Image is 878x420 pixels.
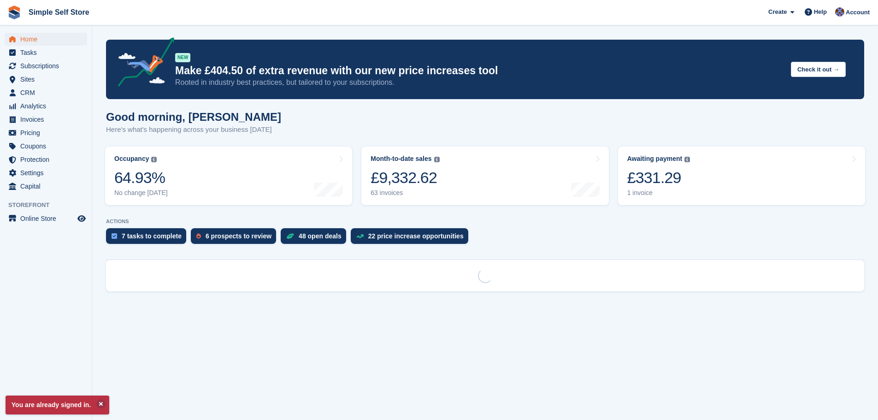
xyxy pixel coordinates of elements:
span: Invoices [20,113,76,126]
a: menu [5,166,87,179]
img: price-adjustments-announcement-icon-8257ccfd72463d97f412b2fc003d46551f7dbcb40ab6d574587a9cd5c0d94... [110,37,175,90]
a: menu [5,212,87,225]
p: Rooted in industry best practices, but tailored to your subscriptions. [175,77,784,88]
div: 7 tasks to complete [122,232,182,240]
div: 64.93% [114,168,168,187]
span: Account [846,8,870,17]
a: 22 price increase opportunities [351,228,473,248]
a: 6 prospects to review [191,228,281,248]
div: £9,332.62 [371,168,439,187]
span: Capital [20,180,76,193]
div: 22 price increase opportunities [368,232,464,240]
div: Awaiting payment [627,155,683,163]
a: menu [5,86,87,99]
img: icon-info-grey-7440780725fd019a000dd9b08b2336e03edf1995a4989e88bcd33f0948082b44.svg [151,157,157,162]
img: stora-icon-8386f47178a22dfd0bd8f6a31ec36ba5ce8667c1dd55bd0f319d3a0aa187defe.svg [7,6,21,19]
img: deal-1b604bf984904fb50ccaf53a9ad4b4a5d6e5aea283cecdc64d6e3604feb123c2.svg [286,233,294,239]
span: Subscriptions [20,59,76,72]
a: Preview store [76,213,87,224]
div: £331.29 [627,168,690,187]
span: Analytics [20,100,76,112]
p: ACTIONS [106,219,864,225]
img: Sharon Hughes [835,7,844,17]
span: Online Store [20,212,76,225]
div: 1 invoice [627,189,690,197]
img: price_increase_opportunities-93ffe204e8149a01c8c9dc8f82e8f89637d9d84a8eef4429ea346261dce0b2c0.svg [356,234,364,238]
img: icon-info-grey-7440780725fd019a000dd9b08b2336e03edf1995a4989e88bcd33f0948082b44.svg [434,157,440,162]
a: Occupancy 64.93% No change [DATE] [105,147,352,205]
a: menu [5,126,87,139]
a: 48 open deals [281,228,351,248]
a: menu [5,46,87,59]
div: Month-to-date sales [371,155,431,163]
p: Here's what's happening across your business [DATE] [106,124,281,135]
a: 7 tasks to complete [106,228,191,248]
span: Pricing [20,126,76,139]
a: Awaiting payment £331.29 1 invoice [618,147,865,205]
p: Make £404.50 of extra revenue with our new price increases tool [175,64,784,77]
p: You are already signed in. [6,396,109,414]
a: menu [5,59,87,72]
a: menu [5,113,87,126]
span: Home [20,33,76,46]
a: menu [5,73,87,86]
span: CRM [20,86,76,99]
div: 6 prospects to review [206,232,271,240]
span: Settings [20,166,76,179]
a: Month-to-date sales £9,332.62 63 invoices [361,147,608,205]
a: Simple Self Store [25,5,93,20]
button: Check it out → [791,62,846,77]
span: Coupons [20,140,76,153]
span: Protection [20,153,76,166]
div: Occupancy [114,155,149,163]
span: Storefront [8,201,92,210]
h1: Good morning, [PERSON_NAME] [106,111,281,123]
a: menu [5,180,87,193]
img: icon-info-grey-7440780725fd019a000dd9b08b2336e03edf1995a4989e88bcd33f0948082b44.svg [684,157,690,162]
span: Help [814,7,827,17]
div: 48 open deals [299,232,342,240]
a: menu [5,140,87,153]
span: Create [768,7,787,17]
div: NEW [175,53,190,62]
img: task-75834270c22a3079a89374b754ae025e5fb1db73e45f91037f5363f120a921f8.svg [112,233,117,239]
span: Tasks [20,46,76,59]
a: menu [5,33,87,46]
span: Sites [20,73,76,86]
div: No change [DATE] [114,189,168,197]
img: prospect-51fa495bee0391a8d652442698ab0144808aea92771e9ea1ae160a38d050c398.svg [196,233,201,239]
div: 63 invoices [371,189,439,197]
a: menu [5,100,87,112]
a: menu [5,153,87,166]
